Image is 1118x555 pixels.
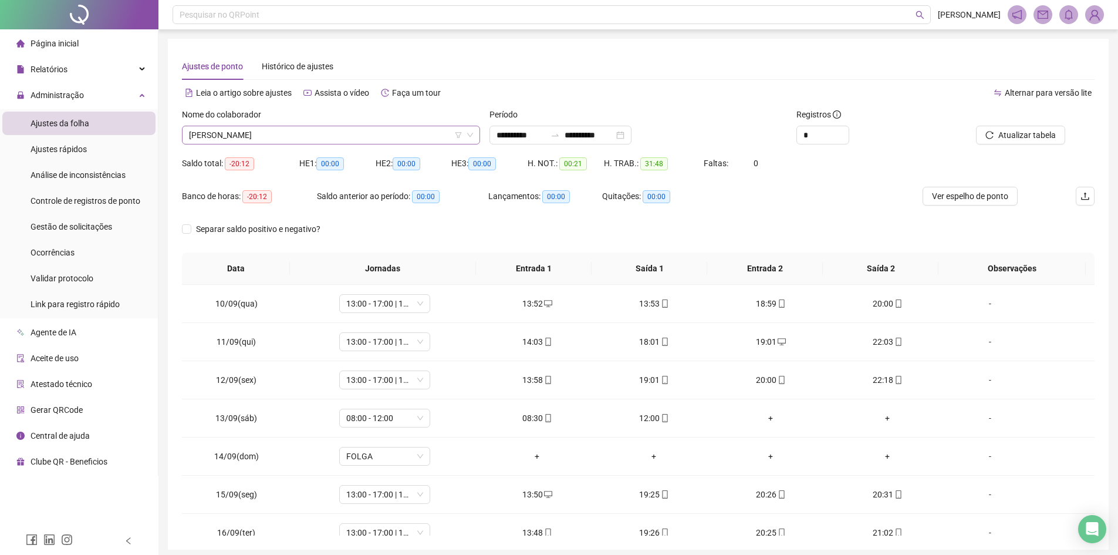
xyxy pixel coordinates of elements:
[346,295,423,312] span: 13:00 - 17:00 | 18:00 - 22:00
[217,337,256,347] span: 11/09(qui)
[605,374,703,386] div: 19:01
[31,196,140,206] span: Controle de registros de ponto
[182,190,317,203] div: Banco de horas:
[955,526,1025,539] div: -
[16,380,25,388] span: solution
[998,129,1056,142] span: Atualizar tabela
[704,159,730,168] span: Faltas:
[722,374,820,386] div: 20:00
[893,529,903,537] span: mobile
[488,190,602,203] div: Lançamentos:
[217,528,255,537] span: 16/09(ter)
[660,490,669,499] span: mobile
[605,526,703,539] div: 19:26
[16,432,25,440] span: info-circle
[215,413,257,423] span: 13/09(sáb)
[542,190,570,203] span: 00:00
[605,297,703,310] div: 13:53
[839,335,937,348] div: 22:03
[214,452,259,461] span: 14/09(dom)
[543,490,552,499] span: desktop
[1086,6,1103,23] img: 85827
[393,157,420,170] span: 00:00
[550,130,560,140] span: to
[182,62,243,71] span: Ajustes de ponto
[839,412,937,425] div: +
[381,89,389,97] span: history
[455,132,462,139] span: filter
[31,354,79,363] span: Aceite de uso
[932,190,1008,203] span: Ver espelho de ponto
[346,486,423,503] span: 13:00 - 17:00 | 18:00 - 22:00
[955,335,1025,348] div: -
[317,190,488,203] div: Saldo anterior ao período:
[938,253,1086,285] th: Observações
[31,431,90,440] span: Central de ajuda
[182,157,299,170] div: Saldo total:
[893,490,903,499] span: mobile
[955,488,1025,501] div: -
[31,248,75,257] span: Ocorrências
[451,157,528,170] div: HE 3:
[299,157,376,170] div: HE 1:
[31,222,112,231] span: Gestão de solicitações
[31,379,92,389] span: Atestado técnico
[196,88,292,97] span: Leia o artigo sobre ajustes
[660,338,669,346] span: mobile
[290,253,476,285] th: Jornadas
[16,91,25,99] span: lock
[346,524,423,541] span: 13:00 - 17:00 | 18:00 - 22:00
[1080,191,1090,201] span: upload
[31,90,84,100] span: Administração
[660,376,669,384] span: mobile
[346,333,423,351] span: 13:00 - 17:00 | 18:00 - 22:00
[776,338,786,346] span: desktop
[315,88,369,97] span: Assista o vídeo
[31,119,89,128] span: Ajustes da folha
[488,412,586,425] div: 08:30
[559,157,587,170] span: 00:21
[1063,9,1074,20] span: bell
[488,374,586,386] div: 13:58
[776,529,786,537] span: mobile
[488,335,586,348] div: 14:03
[31,274,93,283] span: Validar protocolo
[1038,9,1048,20] span: mail
[707,253,823,285] th: Entrada 2
[722,335,820,348] div: 19:01
[1078,515,1106,543] div: Open Intercom Messenger
[43,534,55,546] span: linkedin
[893,338,903,346] span: mobile
[985,131,994,139] span: reload
[839,297,937,310] div: 20:00
[124,537,133,545] span: left
[488,488,586,501] div: 13:50
[604,157,704,170] div: H. TRAB.:
[893,300,903,308] span: mobile
[16,39,25,48] span: home
[467,132,474,139] span: down
[31,328,76,337] span: Agente de IA
[893,376,903,384] span: mobile
[185,89,193,97] span: file-text
[602,190,716,203] div: Quitações:
[976,126,1065,144] button: Atualizar tabela
[543,376,552,384] span: mobile
[61,534,73,546] span: instagram
[839,526,937,539] div: 21:02
[722,297,820,310] div: 18:59
[592,253,707,285] th: Saída 1
[215,299,258,308] span: 10/09(qua)
[489,108,525,121] label: Período
[303,89,312,97] span: youtube
[722,450,820,463] div: +
[31,170,126,180] span: Análise de inconsistências
[955,450,1025,463] div: -
[839,374,937,386] div: 22:18
[543,529,552,537] span: mobile
[640,157,668,170] span: 31:48
[346,448,423,465] span: FOLGA
[216,375,256,385] span: 12/09(sex)
[31,457,107,466] span: Clube QR - Beneficios
[412,190,440,203] span: 00:00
